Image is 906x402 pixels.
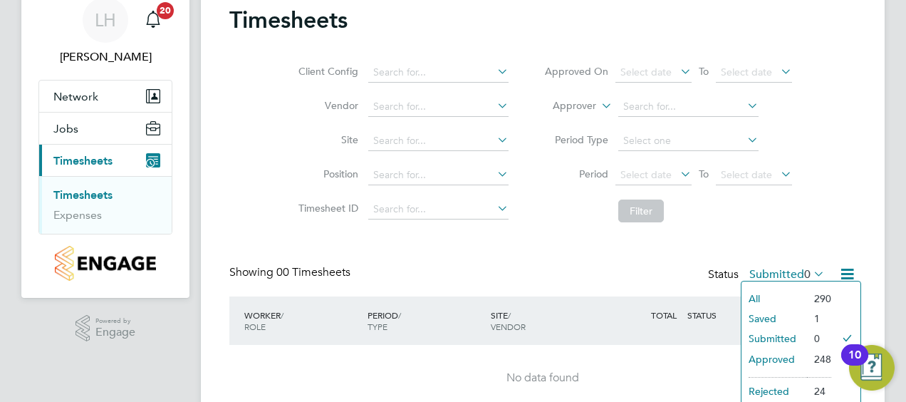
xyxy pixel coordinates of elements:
label: Period [544,167,608,180]
input: Search for... [618,97,759,117]
a: Go to home page [38,246,172,281]
span: TYPE [368,321,387,332]
input: Select one [618,131,759,151]
button: Network [39,81,172,112]
input: Search for... [368,97,509,117]
a: Expenses [53,208,102,222]
a: Timesheets [53,188,113,202]
div: Showing [229,265,353,280]
label: Approved On [544,65,608,78]
li: Approved [741,349,807,369]
div: No data found [244,371,842,386]
label: Site [294,133,358,146]
li: 24 [807,381,831,401]
li: Rejected [741,381,807,401]
span: Select date [721,66,772,78]
button: Timesheets [39,145,172,176]
span: / [281,309,283,321]
input: Search for... [368,131,509,151]
input: Search for... [368,165,509,185]
span: 20 [157,2,174,19]
img: countryside-properties-logo-retina.png [55,246,155,281]
span: VENDOR [491,321,526,332]
input: Search for... [368,200,509,220]
input: Search for... [368,63,509,83]
span: / [398,309,401,321]
span: Network [53,90,98,103]
label: Vendor [294,99,358,112]
button: Open Resource Center, 10 new notifications [849,345,895,391]
span: ROLE [244,321,266,332]
span: TOTAL [651,309,677,321]
span: To [694,165,713,183]
button: Jobs [39,113,172,144]
div: SITE [487,302,610,339]
a: Powered byEngage [75,315,136,342]
div: PERIOD [364,302,487,339]
div: 10 [848,355,861,373]
span: To [694,62,713,81]
li: 290 [807,289,831,309]
li: 0 [807,329,831,349]
label: Timesheet ID [294,202,358,215]
span: 0 [804,267,811,282]
label: Submitted [749,267,825,282]
label: Client Config [294,65,358,78]
label: Period Type [544,133,608,146]
span: Timesheets [53,154,113,167]
label: Position [294,167,358,180]
button: Filter [618,200,664,222]
div: Status [708,265,828,285]
div: WORKER [241,302,364,339]
li: Submitted [741,329,807,349]
span: Powered by [95,315,135,327]
span: Engage [95,326,135,339]
span: Luke Hewitt [38,48,172,66]
span: / [508,309,511,321]
span: Jobs [53,122,78,135]
label: Approver [532,99,596,113]
h2: Timesheets [229,6,348,34]
span: Select date [620,66,672,78]
li: 1 [807,309,831,329]
li: 248 [807,349,831,369]
span: LH [95,11,116,29]
span: 00 Timesheets [276,265,350,279]
li: All [741,289,807,309]
li: Saved [741,309,807,329]
div: Timesheets [39,176,172,234]
span: Select date [620,168,672,181]
div: STATUS [684,302,758,328]
span: Select date [721,168,772,181]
